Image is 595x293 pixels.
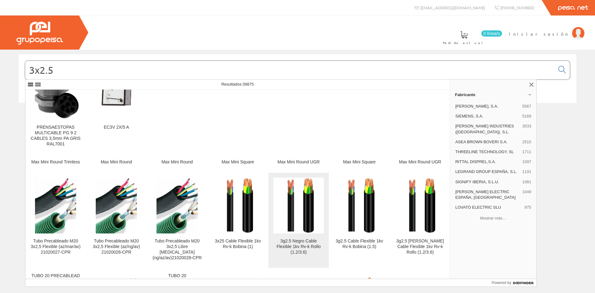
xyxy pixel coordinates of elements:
[213,159,263,165] div: Max Mini Square
[25,61,555,79] input: Buscar...
[390,173,450,268] a: 3g2.5 Blanco Cable Flexible 1kv Rv-k Rollo (1.2/3.6) 3g2.5 [PERSON_NAME] Cable Flexible 1kv Rv-k ...
[522,189,531,200] span: 1049
[509,31,569,37] span: Iniciar sesión
[147,154,207,172] a: Max Mini Round
[390,154,450,172] a: Max Mini Round UGR
[16,22,63,45] img: Grupo Peisa
[329,154,390,172] a: Max Mini Square
[492,279,537,286] a: Powered by
[243,82,254,87] span: 39875
[524,205,531,210] span: 975
[455,169,520,175] span: LEGRAND GROUP ESPAÑA, S.L.
[268,173,329,268] a: 3g2.5 Negro Cable Flexible 1kv Rv-k Rollo (1.2/3.6) 3g2.5 Negro Cable Flexible 1kv Rv-k Rollo (1....
[156,178,198,233] img: Tubo Precableado M20 3x2,5 Libre Halog(ng/az/av)21020028-CPR
[455,159,520,165] span: RITTAL DISPREL,S.A.
[455,113,520,119] span: SIEMENS, S.A.
[450,90,536,100] a: Fabricante
[455,123,520,135] span: [PERSON_NAME] INDUSTRIES ([GEOGRAPHIC_DATA]), S.L.
[338,178,380,233] img: 3g2.5 Cable Flexible 1kv Rv-k Bobina (1.5)
[86,173,147,268] a: Tubo Precableado M20 3x2,5 Flexible (az/ng/av) 21020026-CPR Tubo Precableado M20 3x2,5 Flexible (...
[395,159,445,165] div: Max Mini Round UGR
[221,82,254,87] span: Resultados:
[455,189,520,200] span: [PERSON_NAME] ELECTRIC ESPAÑA, [GEOGRAPHIC_DATA]
[334,238,385,250] div: 3g2.5 Cable Flexible 1kv Rv-k Bobina (1.5)
[31,64,80,120] img: PRENSAESTOPAS MULTICABLE PG 9 2 CABLES 3,5mm PA GRIS RAL7001
[522,149,531,155] span: 1711
[152,159,202,165] div: Max Mini Round
[522,159,531,165] span: 1597
[152,273,202,290] div: TUBO 20 PRECABLEADO OH H07Z1 3X2.5 A/N/AV
[522,169,531,175] span: 1191
[492,280,511,286] span: Powered by
[509,26,584,32] a: Iniciar sesión
[273,159,324,165] div: Max Mini Round UGR
[25,59,86,154] a: PRENSAESTOPAS MULTICABLE PG 9 2 CABLES 3,5mm PA GRIS RAL7001 PRENSAESTOPAS MULTICABLE PG 9 2 CABL...
[522,104,531,109] span: 5567
[147,173,207,268] a: Tubo Precableado M20 3x2,5 Libre Halog(ng/az/av)21020028-CPR Tubo Precableado M20 3x2,5 Libre [ME...
[329,173,390,268] a: 3g2.5 Cable Flexible 1kv Rv-k Bobina (1.5) 3g2.5 Cable Flexible 1kv Rv-k Bobina (1.5)
[522,113,531,119] span: 5169
[86,154,147,172] a: Max Mini Round
[452,213,534,223] button: Mostrar más…
[500,5,534,10] span: [PHONE_NUMBER]
[522,179,531,185] span: 1081
[30,159,81,165] div: Max Mini Round Trimless
[399,178,441,233] img: 3g2.5 Blanco Cable Flexible 1kv Rv-k Rollo (1.2/3.6)
[96,178,137,233] img: Tubo Precableado M20 3x2,5 Flexible (az/ng/av) 21020026-CPR
[278,178,320,233] img: 3g2.5 Negro Cable Flexible 1kv Rv-k Rollo (1.2/3.6)
[86,59,147,154] a: EC3V 2X/5 A EC3V 2X/5 A
[213,238,263,250] div: 3x25 Cable Flexible 1kv Rv-k Bobina (1)
[522,139,531,145] span: 2515
[91,125,142,130] div: EC3V 2X/5 A
[91,159,142,165] div: Max Mini Round
[395,238,445,255] div: 3g2.5 [PERSON_NAME] Cable Flexible 1kv Rv-k Rollo (1.2/3.6)
[443,40,485,46] span: Pedido actual
[522,123,531,135] span: 3533
[25,173,86,268] a: Tubo Precableado M20 3x2,5 Flexible (az/mar/av) 21020027-CPR Tubo Precableado M20 3x2,5 Flexible ...
[91,66,142,117] img: EC3V 2X/5 A
[152,238,202,261] div: Tubo Precableado M20 3x2,5 Libre [MEDICAL_DATA](ng/az/av)21020028-CPR
[91,238,142,255] div: Tubo Precableado M20 3x2,5 Flexible (az/ng/av) 21020026-CPR
[208,154,268,172] a: Max Mini Square
[455,205,522,210] span: LOVATO ELECTRIC SLU
[455,179,520,185] span: SIGNIFY IBERIA, S.L.U.
[19,111,576,116] div: © Grupo Peisa
[455,149,520,155] span: THREELINE TECHNOLOGY, SL
[208,173,268,268] a: 3x25 Cable Flexible 1kv Rv-k Bobina (1) 3x25 Cable Flexible 1kv Rv-k Bobina (1)
[420,5,485,10] span: [EMAIL_ADDRESS][DOMAIN_NAME]
[455,139,520,145] span: ASEA BROWN BOVERI S.A.
[30,273,81,284] div: TUBO 20 PRECABLEAD 3X2.5 A/M/AV
[455,104,520,109] span: [PERSON_NAME], S.A.
[35,178,76,233] img: Tubo Precableado M20 3x2,5 Flexible (az/mar/av) 21020027-CPR
[30,238,81,255] div: Tubo Precableado M20 3x2,5 Flexible (az/mar/av) 21020027-CPR
[217,178,259,233] img: 3x25 Cable Flexible 1kv Rv-k Bobina (1)
[268,154,329,172] a: Max Mini Round UGR
[25,154,86,172] a: Max Mini Round Trimless
[334,159,385,165] div: Max Mini Square
[30,125,81,147] div: PRENSAESTOPAS MULTICABLE PG 9 2 CABLES 3,5mm PA GRIS RAL7001
[273,238,324,255] div: 3g2.5 Negro Cable Flexible 1kv Rv-k Rollo (1.2/3.6)
[481,30,502,37] span: 0 línea/s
